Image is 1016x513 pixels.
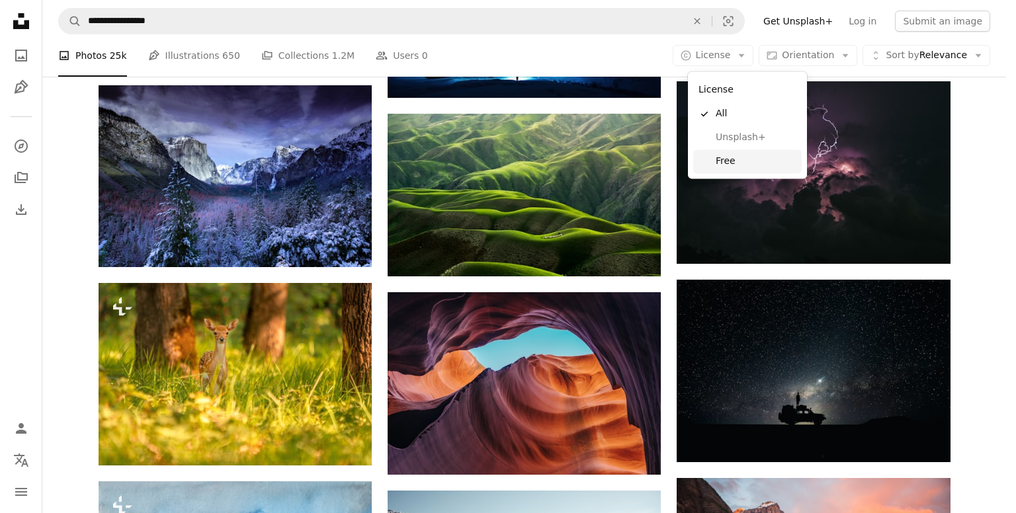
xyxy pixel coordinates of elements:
span: Free [716,155,796,168]
div: License [688,71,807,178]
div: License [693,77,802,102]
span: Unsplash+ [716,131,796,144]
span: License [696,50,731,60]
span: All [716,107,796,120]
button: License [673,45,754,66]
button: Orientation [759,45,857,66]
